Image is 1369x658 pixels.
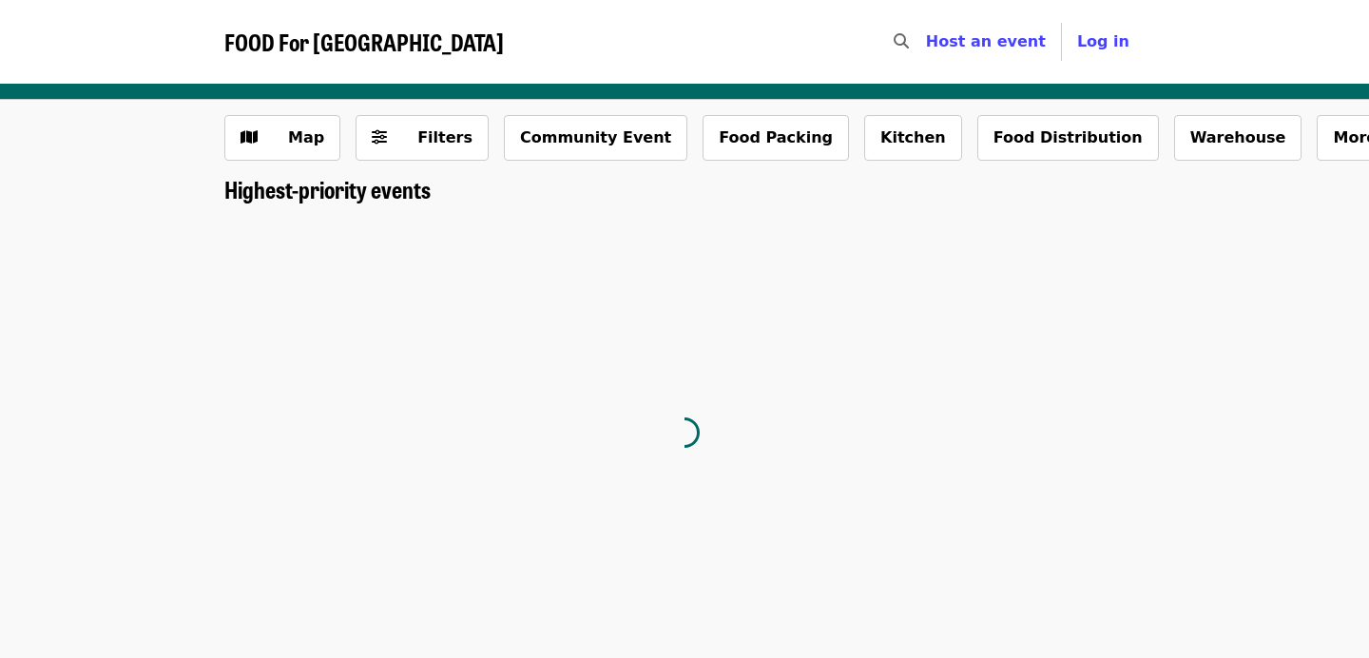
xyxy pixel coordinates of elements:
[920,19,935,65] input: Search
[356,115,489,161] button: Filters (0 selected)
[977,115,1159,161] button: Food Distribution
[288,128,324,146] span: Map
[894,32,909,50] i: search icon
[504,115,687,161] button: Community Event
[224,29,504,56] a: FOOD For [GEOGRAPHIC_DATA]
[224,115,340,161] button: Show map view
[224,176,431,203] a: Highest-priority events
[209,176,1160,203] div: Highest-priority events
[417,128,472,146] span: Filters
[1077,32,1129,50] span: Log in
[241,128,258,146] i: map icon
[864,115,962,161] button: Kitchen
[372,128,387,146] i: sliders-h icon
[926,32,1046,50] a: Host an event
[1062,23,1145,61] button: Log in
[224,25,504,58] span: FOOD For [GEOGRAPHIC_DATA]
[1174,115,1302,161] button: Warehouse
[703,115,849,161] button: Food Packing
[224,172,431,205] span: Highest-priority events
